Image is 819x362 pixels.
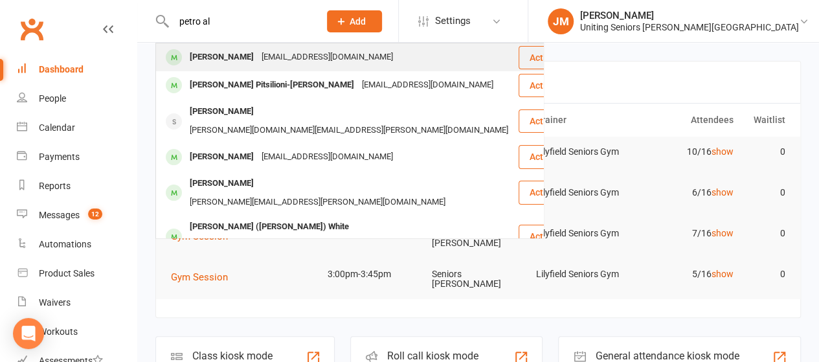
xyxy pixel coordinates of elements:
[39,326,78,337] div: Workouts
[39,181,71,191] div: Reports
[13,318,44,349] div: Open Intercom Messenger
[519,109,583,133] button: Actions
[186,174,258,193] div: [PERSON_NAME]
[519,74,583,97] button: Actions
[739,259,791,289] td: 0
[186,121,512,140] div: [PERSON_NAME][DOMAIN_NAME][EMAIL_ADDRESS][PERSON_NAME][DOMAIN_NAME]
[258,48,397,67] div: [EMAIL_ADDRESS][DOMAIN_NAME]
[186,218,353,236] div: [PERSON_NAME] ([PERSON_NAME]) White
[171,269,237,285] button: Gym Session
[17,201,137,230] a: Messages 12
[711,146,733,157] a: show
[186,102,258,121] div: [PERSON_NAME]
[580,21,799,33] div: Uniting Seniors [PERSON_NAME][GEOGRAPHIC_DATA]
[519,145,583,168] button: Actions
[17,317,137,346] a: Workouts
[39,268,95,278] div: Product Sales
[258,148,397,166] div: [EMAIL_ADDRESS][DOMAIN_NAME]
[322,259,426,289] td: 3:00pm-3:45pm
[186,236,387,255] div: [EMAIL_ADDRESS][PERSON_NAME][DOMAIN_NAME]
[17,259,137,288] a: Product Sales
[17,84,137,113] a: People
[530,259,634,289] td: Lilyfield Seniors Gym
[634,259,739,289] td: 5/16
[171,271,228,283] span: Gym Session
[39,239,91,249] div: Automations
[580,10,799,21] div: [PERSON_NAME]
[186,148,258,166] div: [PERSON_NAME]
[39,297,71,308] div: Waivers
[39,93,66,104] div: People
[634,177,739,208] td: 6/16
[88,209,102,220] span: 12
[530,104,634,137] th: Trainer
[39,122,75,133] div: Calendar
[350,16,366,27] span: Add
[530,218,634,249] td: Lilyfield Seniors Gym
[358,76,497,95] div: [EMAIL_ADDRESS][DOMAIN_NAME]
[39,210,80,220] div: Messages
[387,350,481,362] div: Roll call kiosk mode
[739,104,791,137] th: Waitlist
[17,288,137,317] a: Waivers
[519,46,583,69] button: Actions
[634,137,739,167] td: 10/16
[186,48,258,67] div: [PERSON_NAME]
[170,12,310,30] input: Search...
[186,193,449,212] div: [PERSON_NAME][EMAIL_ADDRESS][PERSON_NAME][DOMAIN_NAME]
[17,230,137,259] a: Automations
[634,104,739,137] th: Attendees
[435,6,471,36] span: Settings
[739,218,791,249] td: 0
[711,187,733,198] a: show
[17,172,137,201] a: Reports
[595,350,739,362] div: General attendance kiosk mode
[530,177,634,208] td: Lilyfield Seniors Gym
[519,225,583,248] button: Actions
[39,64,84,74] div: Dashboard
[17,113,137,142] a: Calendar
[548,8,574,34] div: JM
[186,76,358,95] div: [PERSON_NAME] Pitsilioni-[PERSON_NAME]
[17,55,137,84] a: Dashboard
[39,152,80,162] div: Payments
[634,218,739,249] td: 7/16
[171,231,228,242] span: Gym Session
[739,137,791,167] td: 0
[519,181,583,204] button: Actions
[530,137,634,167] td: Lilyfield Seniors Gym
[711,228,733,238] a: show
[327,10,382,32] button: Add
[16,13,48,45] a: Clubworx
[426,259,530,300] td: Seniors [PERSON_NAME]
[739,177,791,208] td: 0
[192,350,273,362] div: Class kiosk mode
[17,142,137,172] a: Payments
[711,269,733,279] a: show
